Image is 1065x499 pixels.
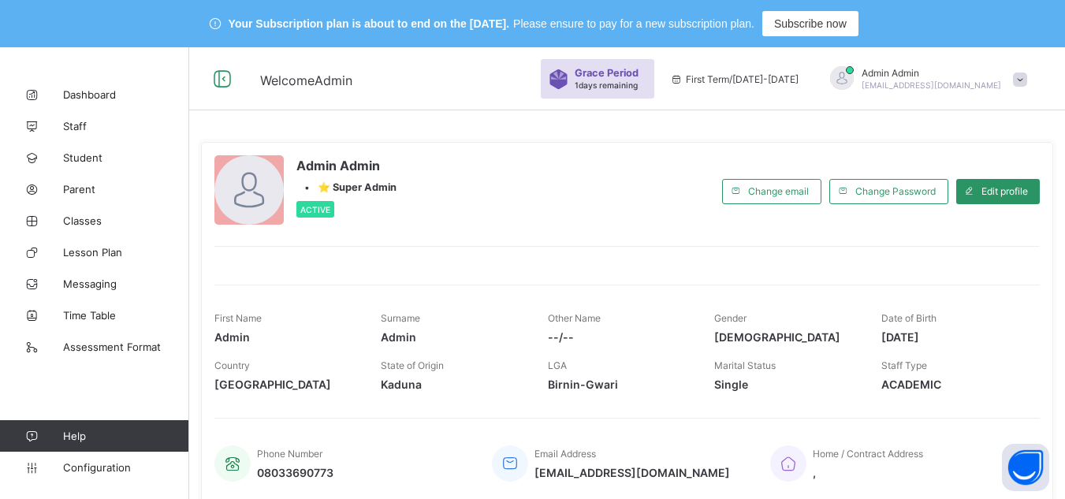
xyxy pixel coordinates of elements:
span: ⭐ Super Admin [318,181,397,193]
span: Messaging [63,277,189,290]
span: Configuration [63,461,188,474]
span: 1 days remaining [575,80,638,90]
span: Home / Contract Address [813,448,923,460]
span: LGA [548,359,567,371]
span: Welcome Admin [260,73,352,88]
div: • [296,181,397,193]
span: Help [63,430,188,442]
span: Lesson Plan [63,246,189,259]
span: Date of Birth [881,312,937,324]
span: Phone Number [257,448,322,460]
span: Change email [748,185,809,197]
span: State of Origin [381,359,444,371]
span: Dashboard [63,88,189,101]
span: Other Name [548,312,601,324]
span: [DEMOGRAPHIC_DATA] [714,330,857,344]
span: Staff Type [881,359,927,371]
span: Parent [63,183,189,196]
span: [GEOGRAPHIC_DATA] [214,378,357,391]
span: --/-- [548,330,691,344]
span: Assessment Format [63,341,189,353]
span: Edit profile [981,185,1028,197]
span: Marital Status [714,359,776,371]
div: AdminAdmin [814,66,1035,92]
span: 08033690773 [257,466,333,479]
span: Your Subscription plan is about to end on the [DATE]. [229,17,509,30]
span: Staff [63,120,189,132]
span: Admin [214,330,357,344]
span: First Name [214,312,262,324]
span: Active [300,205,330,214]
img: sticker-purple.71386a28dfed39d6af7621340158ba97.svg [549,69,568,89]
span: Country [214,359,250,371]
span: [EMAIL_ADDRESS][DOMAIN_NAME] [534,466,730,479]
span: Subscribe now [774,17,847,30]
span: Admin Admin [296,158,397,173]
span: Birnin-Gwari [548,378,691,391]
span: Surname [381,312,420,324]
span: Student [63,151,189,164]
span: ACADEMIC [881,378,1024,391]
span: Change Password [855,185,936,197]
span: , [813,466,923,479]
span: [DATE] [881,330,1024,344]
span: Grace Period [575,67,639,79]
span: Gender [714,312,747,324]
span: Kaduna [381,378,523,391]
span: Classes [63,214,189,227]
span: [EMAIL_ADDRESS][DOMAIN_NAME] [862,80,1001,90]
span: Single [714,378,857,391]
span: Admin Admin [862,67,1001,79]
span: Please ensure to pay for a new subscription plan. [513,17,754,30]
span: Admin [381,330,523,344]
span: session/term information [670,73,799,85]
span: Email Address [534,448,596,460]
span: Time Table [63,309,189,322]
button: Open asap [1002,444,1049,491]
